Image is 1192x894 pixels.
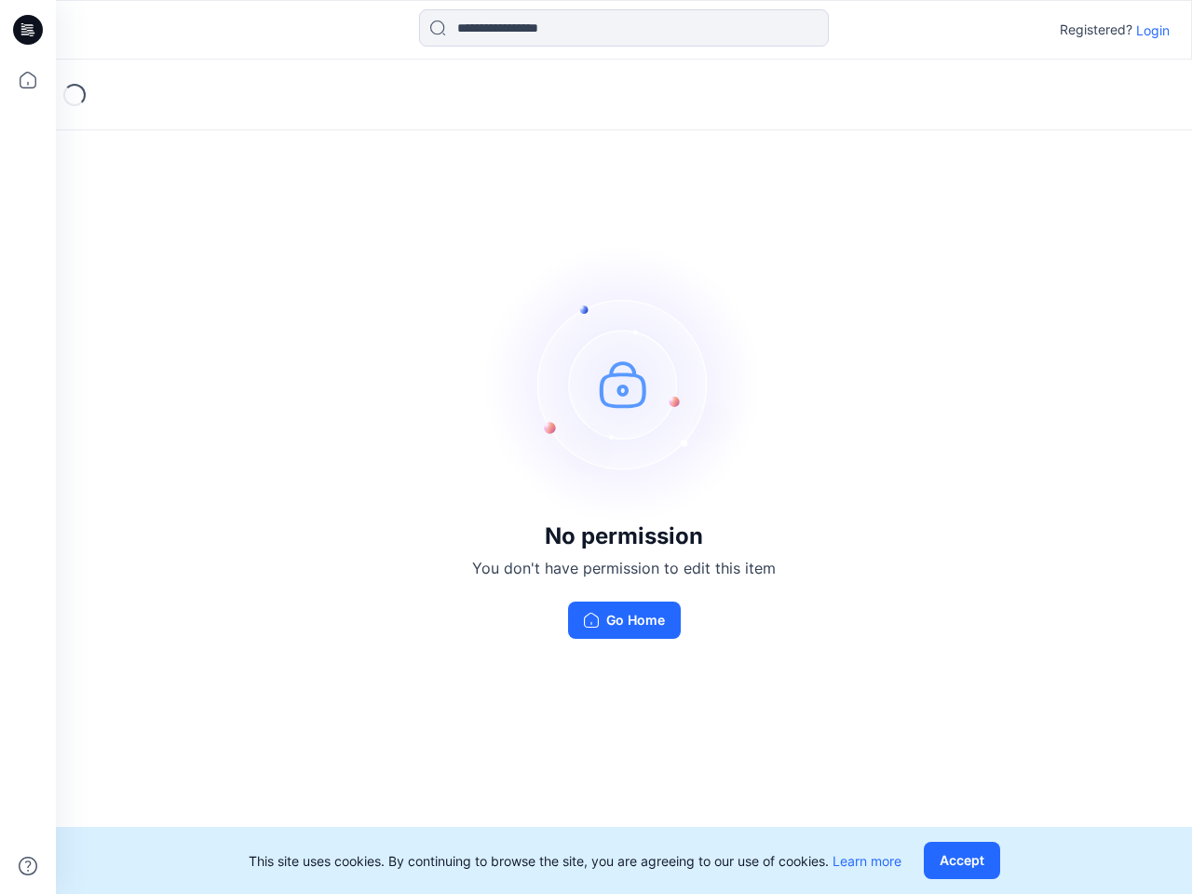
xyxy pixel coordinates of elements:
[472,523,776,549] h3: No permission
[568,602,681,639] button: Go Home
[1060,19,1132,41] p: Registered?
[833,853,901,869] a: Learn more
[249,851,901,871] p: This site uses cookies. By continuing to browse the site, you are agreeing to our use of cookies.
[484,244,764,523] img: no-perm.svg
[472,557,776,579] p: You don't have permission to edit this item
[1136,20,1170,40] p: Login
[924,842,1000,879] button: Accept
